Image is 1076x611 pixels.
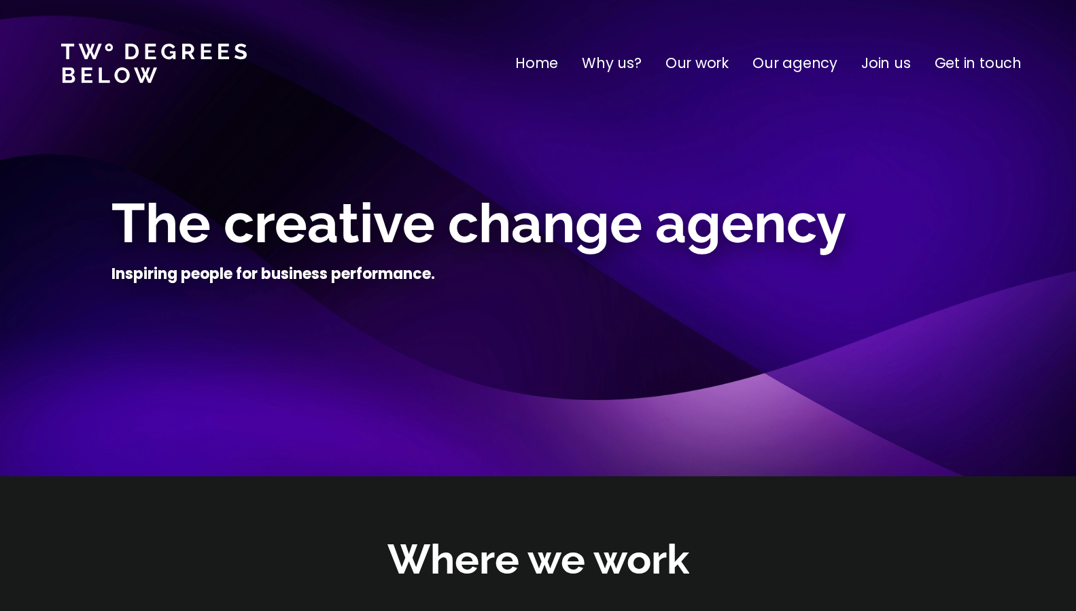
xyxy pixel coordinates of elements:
[582,52,642,74] a: Why us?
[515,52,558,74] a: Home
[665,52,729,74] a: Our work
[861,52,911,74] a: Join us
[935,52,1022,74] a: Get in touch
[387,532,689,587] h2: Where we work
[111,264,435,284] h4: Inspiring people for business performance.
[752,52,837,74] a: Our agency
[111,191,846,255] span: The creative change agency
